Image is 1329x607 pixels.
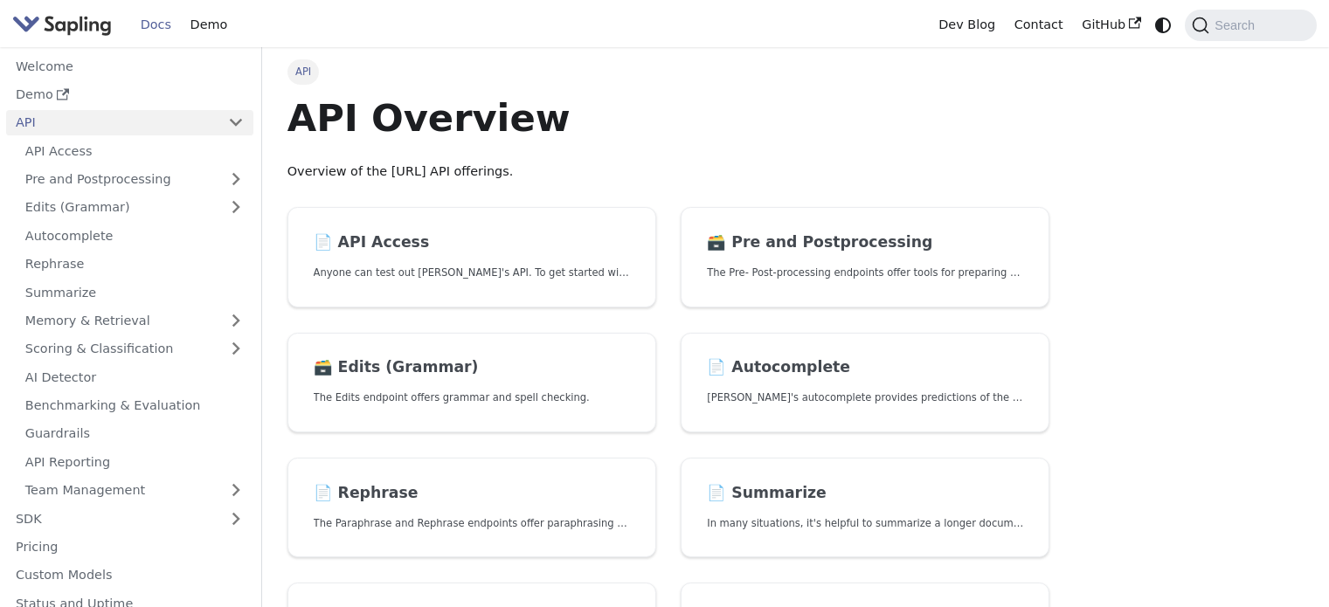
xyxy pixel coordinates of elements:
p: The Edits endpoint offers grammar and spell checking. [314,390,630,406]
a: 🗃️ Edits (Grammar)The Edits endpoint offers grammar and spell checking. [287,333,656,433]
a: Guardrails [16,421,253,446]
button: Switch between dark and light mode (currently system mode) [1151,12,1176,38]
h2: Autocomplete [707,358,1023,377]
h2: Summarize [707,484,1023,503]
button: Expand sidebar category 'SDK' [218,506,253,531]
h2: Pre and Postprocessing [707,233,1023,252]
a: Scoring & Classification [16,336,253,362]
p: Anyone can test out Sapling's API. To get started with the API, simply: [314,265,630,281]
nav: Breadcrumbs [287,59,1050,84]
h2: Edits (Grammar) [314,358,630,377]
a: API [6,110,218,135]
a: Welcome [6,53,253,79]
a: API Reporting [16,449,253,474]
p: The Paraphrase and Rephrase endpoints offer paraphrasing for particular styles. [314,515,630,532]
p: In many situations, it's helpful to summarize a longer document into a shorter, more easily diges... [707,515,1023,532]
a: GitHub [1072,11,1150,38]
a: Custom Models [6,562,253,588]
a: 📄️ API AccessAnyone can test out [PERSON_NAME]'s API. To get started with the API, simply: [287,207,656,307]
a: 📄️ RephraseThe Paraphrase and Rephrase endpoints offer paraphrasing for particular styles. [287,458,656,558]
a: Memory & Retrieval [16,308,253,334]
a: Pricing [6,535,253,560]
a: Edits (Grammar) [16,195,253,220]
a: Benchmarking & Evaluation [16,393,253,418]
a: Rephrase [16,252,253,277]
a: AI Detector [16,364,253,390]
a: Demo [6,82,253,107]
a: API Access [16,138,253,163]
a: 📄️ SummarizeIn many situations, it's helpful to summarize a longer document into a shorter, more ... [681,458,1049,558]
h2: Rephrase [314,484,630,503]
p: Overview of the [URL] API offerings. [287,162,1050,183]
a: 📄️ Autocomplete[PERSON_NAME]'s autocomplete provides predictions of the next few characters or words [681,333,1049,433]
a: Pre and Postprocessing [16,167,253,192]
a: Docs [131,11,181,38]
h2: API Access [314,233,630,252]
a: Dev Blog [929,11,1004,38]
span: Search [1209,18,1265,32]
a: Contact [1005,11,1073,38]
a: Sapling.aiSapling.ai [12,12,118,38]
a: Demo [181,11,237,38]
p: The Pre- Post-processing endpoints offer tools for preparing your text data for ingestation as we... [707,265,1023,281]
img: Sapling.ai [12,12,112,38]
p: Sapling's autocomplete provides predictions of the next few characters or words [707,390,1023,406]
a: SDK [6,506,218,531]
a: Team Management [16,478,253,503]
span: API [287,59,320,84]
h1: API Overview [287,94,1050,141]
button: Search (Command+K) [1185,10,1316,41]
a: Autocomplete [16,223,253,248]
a: Summarize [16,279,253,305]
a: 🗃️ Pre and PostprocessingThe Pre- Post-processing endpoints offer tools for preparing your text d... [681,207,1049,307]
button: Collapse sidebar category 'API' [218,110,253,135]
